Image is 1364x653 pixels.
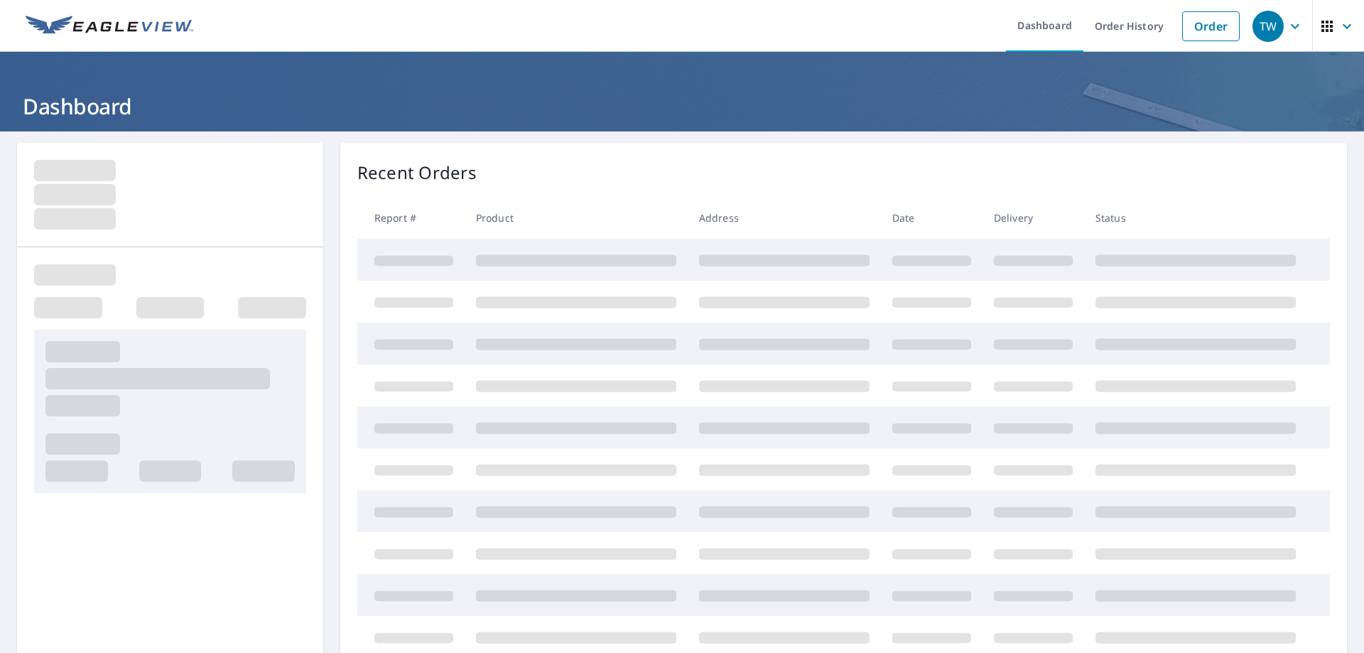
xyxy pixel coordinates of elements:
a: Order [1182,11,1240,41]
th: Report # [357,197,465,239]
p: Recent Orders [357,160,477,185]
img: EV Logo [26,16,193,37]
div: TW [1252,11,1284,42]
h1: Dashboard [17,92,1347,121]
th: Date [881,197,983,239]
th: Address [688,197,881,239]
th: Product [465,197,688,239]
th: Status [1084,197,1307,239]
th: Delivery [983,197,1084,239]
